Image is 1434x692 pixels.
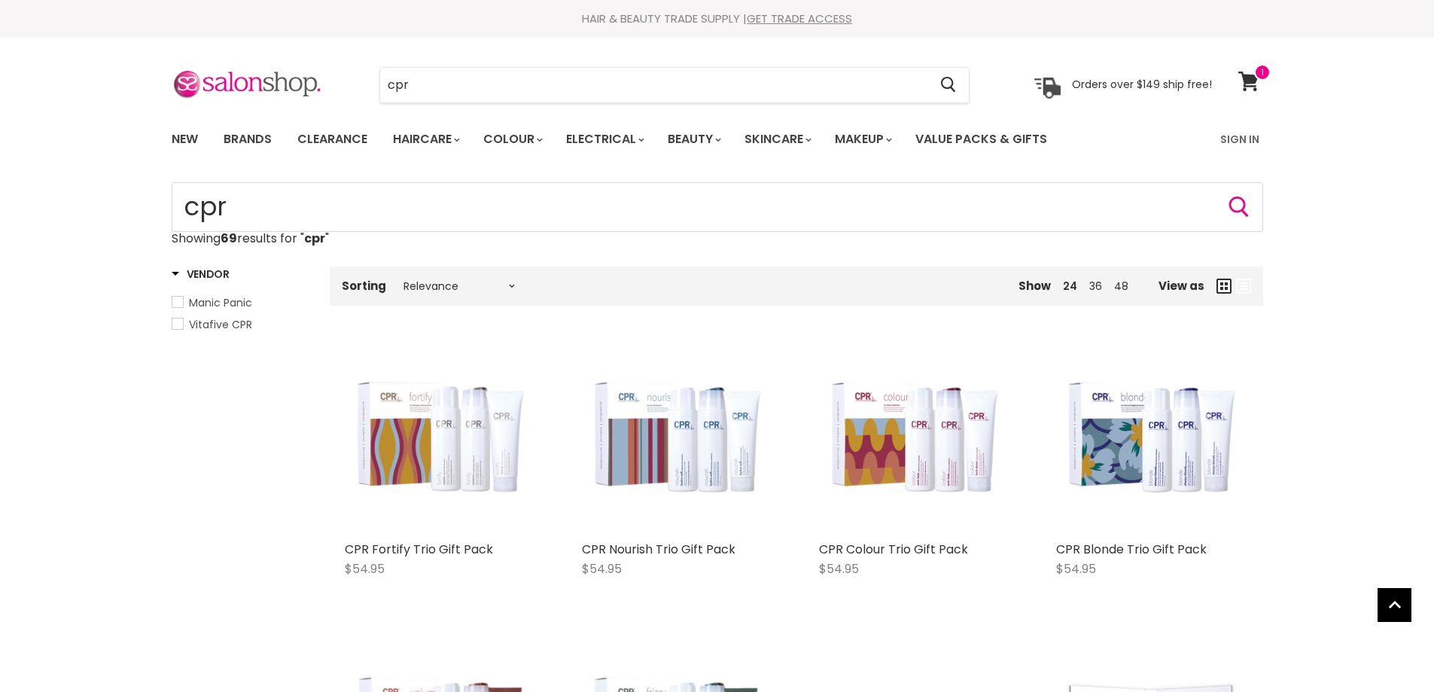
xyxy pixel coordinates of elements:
[1114,279,1128,294] a: 48
[172,182,1263,232] input: Search
[582,342,774,534] img: CPR Nourish Trio Gift Pack
[747,11,852,26] a: GET TRADE ACCESS
[172,294,311,311] a: Manic Panic
[1063,279,1077,294] a: 24
[286,123,379,155] a: Clearance
[172,232,1263,245] p: Showing results for " "
[160,123,209,155] a: New
[380,68,929,102] input: Search
[153,11,1282,26] div: HAIR & BEAUTY TRADE SUPPLY |
[555,123,653,155] a: Electrical
[1056,541,1207,558] a: CPR Blonde Trio Gift Pack
[189,317,252,332] span: Vitafive CPR
[172,316,311,333] a: Vitafive CPR
[379,67,970,103] form: Product
[1056,342,1248,534] img: CPR Blonde Trio Gift Pack
[1072,78,1212,91] p: Orders over $149 ship free!
[824,123,901,155] a: Makeup
[1359,621,1419,677] iframe: Gorgias live chat messenger
[153,117,1282,161] nav: Main
[819,541,968,558] a: CPR Colour Trio Gift Pack
[345,342,537,534] img: CPR Fortify Trio Gift Pack
[345,541,493,558] a: CPR Fortify Trio Gift Pack
[582,560,622,578] span: $54.95
[904,123,1058,155] a: Value Packs & Gifts
[472,123,552,155] a: Colour
[1056,560,1096,578] span: $54.95
[929,68,969,102] button: Search
[382,123,469,155] a: Haircare
[212,123,283,155] a: Brands
[172,182,1263,232] form: Product
[304,230,325,247] strong: cpr
[819,560,859,578] span: $54.95
[1227,195,1251,219] button: Search
[733,123,821,155] a: Skincare
[172,267,230,282] h3: Vendor
[1089,279,1102,294] a: 36
[1211,123,1268,155] a: Sign In
[160,117,1135,161] ul: Main menu
[345,560,385,578] span: $54.95
[582,541,735,558] a: CPR Nourish Trio Gift Pack
[189,295,252,310] span: Manic Panic
[342,279,386,292] label: Sorting
[819,342,1011,534] img: CPR Colour Trio Gift Pack
[1158,279,1204,292] span: View as
[221,230,237,247] strong: 69
[1018,278,1051,294] span: Show
[656,123,730,155] a: Beauty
